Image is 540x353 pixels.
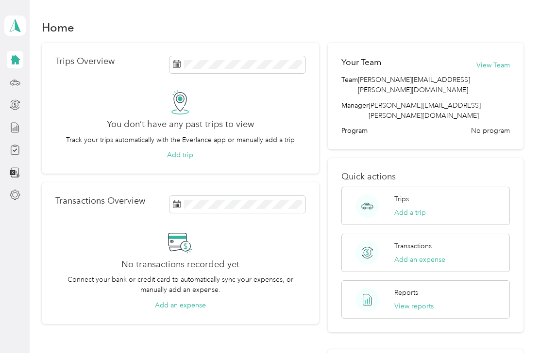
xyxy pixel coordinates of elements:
[341,56,381,68] h2: Your Team
[394,194,409,204] p: Trips
[66,135,295,145] p: Track your trips automatically with the Everlance app or manually add a trip
[369,101,481,120] span: [PERSON_NAME][EMAIL_ADDRESS][PERSON_NAME][DOMAIN_NAME]
[394,208,426,218] button: Add a trip
[358,75,510,95] span: [PERSON_NAME][EMAIL_ADDRESS][PERSON_NAME][DOMAIN_NAME]
[394,301,434,311] button: View reports
[476,60,510,70] button: View Team
[394,241,432,251] p: Transactions
[42,22,74,32] h1: Home
[486,299,540,353] iframe: Everlance-gr Chat Button Frame
[55,274,305,295] p: Connect your bank or credit card to automatically sync your expenses, or manually add an expense.
[55,56,115,66] p: Trips Overview
[341,126,368,136] span: Program
[121,259,239,270] h2: No transactions recorded yet
[155,300,206,310] button: Add an expense
[167,150,193,160] button: Add trip
[107,119,254,129] h2: You don’t have any past trips to view
[471,126,510,136] span: No program
[55,196,145,206] p: Transactions Overview
[394,255,445,265] button: Add an expense
[341,75,358,95] span: Team
[341,172,510,182] p: Quick actions
[341,100,369,121] span: Manager
[394,288,418,298] p: Reports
